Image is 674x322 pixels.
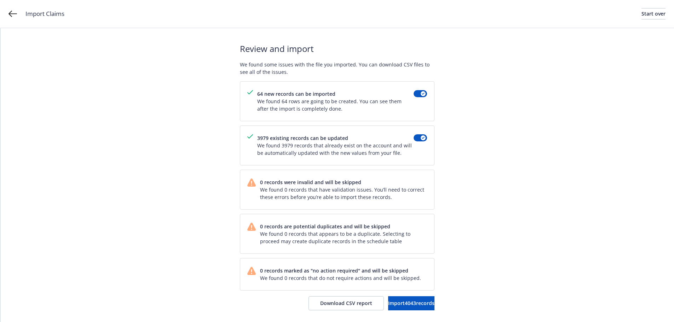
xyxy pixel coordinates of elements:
[257,134,414,142] span: 3979 existing records can be updated
[641,8,666,19] a: Start over
[388,300,434,306] span: Import 4043 records
[260,178,427,186] span: 0 records were invalid and will be skipped
[257,142,414,157] span: We found 3979 records that already exist on the account and will be automatically updated with th...
[25,9,64,18] span: Import Claims
[240,42,434,55] span: Review and import
[260,186,427,201] span: We found 0 records that have validation issues. You’ll need to correct these errors before you’re...
[257,90,414,98] span: 64 new records can be imported
[260,230,427,245] span: We found 0 records that appears to be a duplicate. Selecting to proceed may create duplicate reco...
[260,223,427,230] span: 0 records are potential duplicates and will be skipped
[388,296,434,310] button: Import4043records
[260,267,421,274] span: 0 records marked as "no action required" and will be skipped
[320,300,372,306] span: Download CSV report
[309,296,384,310] button: Download CSV report
[240,61,434,76] span: We found some issues with the file you imported. You can download CSV files to see all of the iss...
[257,98,414,112] span: We found 64 rows are going to be created. You can see them after the import is completely done.
[260,274,421,282] span: We found 0 records that do not require actions and will be skipped.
